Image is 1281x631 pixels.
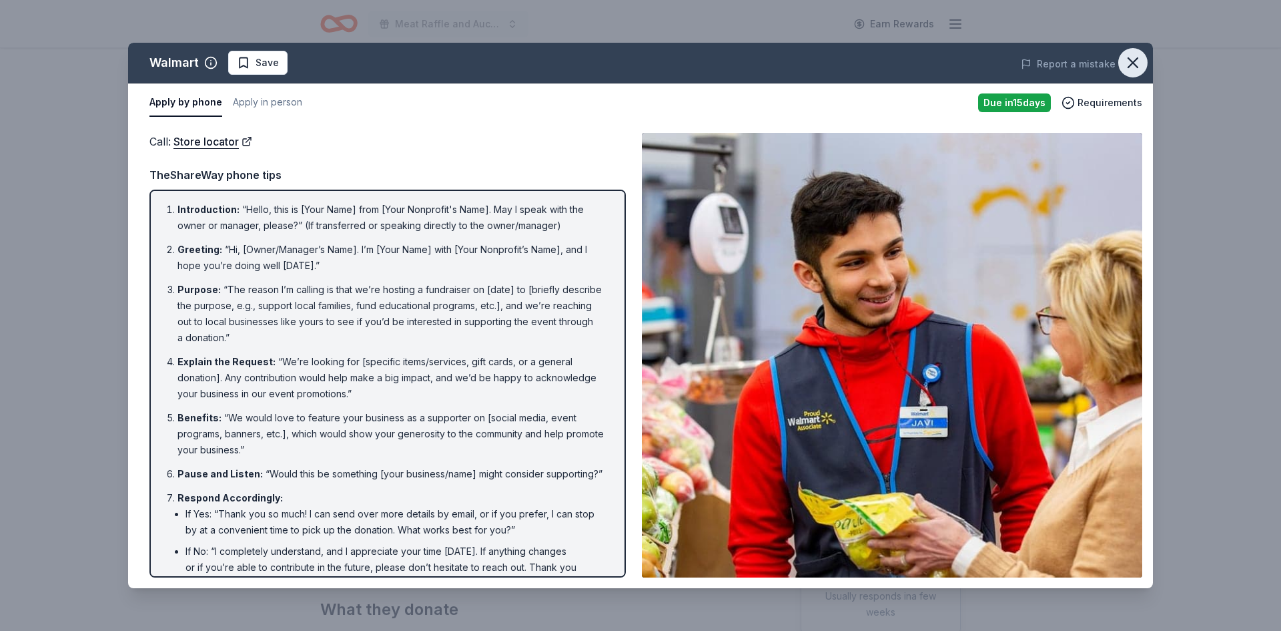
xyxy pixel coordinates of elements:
[1021,56,1116,72] button: Report a mistake
[177,244,222,255] span: Greeting :
[177,204,240,215] span: Introduction :
[177,202,606,234] li: “Hello, this is [Your Name] from [Your Nonprofit's Name]. May I speak with the owner or manager, ...
[177,354,606,402] li: “We’re looking for [specific items/services, gift cards, or a general donation]. Any contribution...
[1078,95,1142,111] span: Requirements
[177,412,222,423] span: Benefits :
[1061,95,1142,111] button: Requirements
[177,282,606,346] li: “The reason I’m calling is that we’re hosting a fundraiser on [date] to [briefly describe the pur...
[185,544,606,592] li: If No: “I completely understand, and I appreciate your time [DATE]. If anything changes or if you...
[185,506,606,538] li: If Yes: “Thank you so much! I can send over more details by email, or if you prefer, I can stop b...
[177,468,263,479] span: Pause and Listen :
[177,466,606,482] li: “Would this be something [your business/name] might consider supporting?”
[978,93,1051,112] div: Due in 15 days
[149,52,199,73] div: Walmart
[256,55,279,71] span: Save
[177,242,606,274] li: “Hi, [Owner/Manager’s Name]. I’m [Your Name] with [Your Nonprofit’s Name], and I hope you’re doin...
[642,133,1142,578] img: Image for Walmart
[177,410,606,458] li: “We would love to feature your business as a supporter on [social media, event programs, banners,...
[233,89,302,117] button: Apply in person
[228,51,288,75] button: Save
[177,284,221,295] span: Purpose :
[149,133,626,150] div: Call :
[177,356,276,367] span: Explain the Request :
[177,492,283,503] span: Respond Accordingly :
[149,166,626,184] div: TheShareWay phone tips
[149,89,222,117] button: Apply by phone
[173,133,252,150] a: Store locator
